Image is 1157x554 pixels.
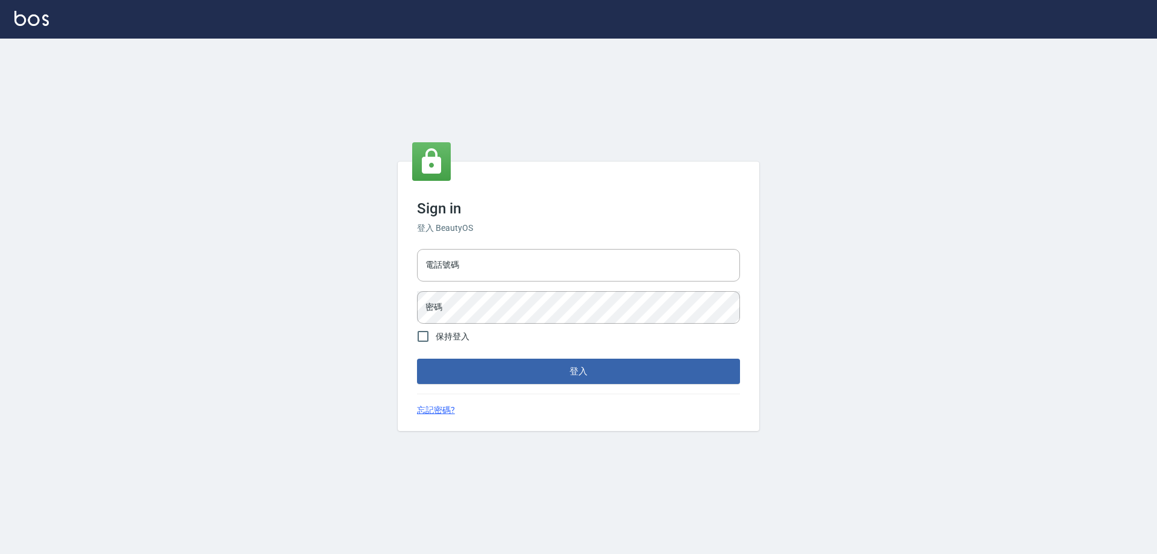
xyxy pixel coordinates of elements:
img: Logo [14,11,49,26]
a: 忘記密碼? [417,404,455,417]
button: 登入 [417,359,740,384]
span: 保持登入 [436,330,469,343]
h6: 登入 BeautyOS [417,222,740,235]
h3: Sign in [417,200,740,217]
